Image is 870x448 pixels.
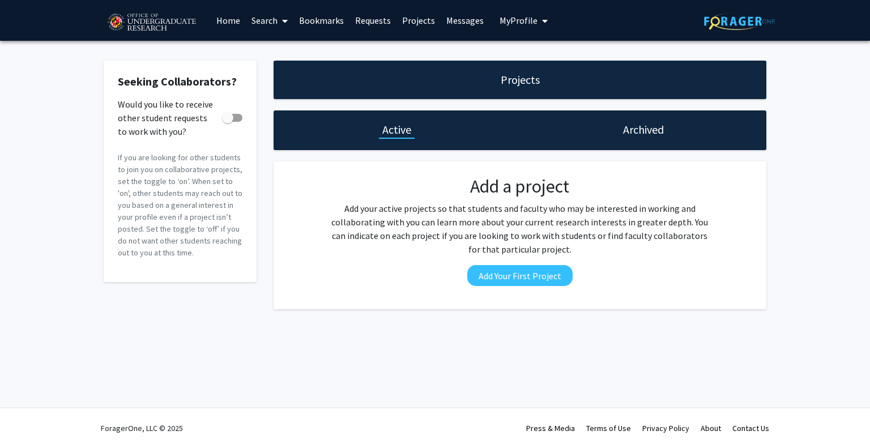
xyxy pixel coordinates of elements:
[382,122,411,138] h1: Active
[642,423,689,433] a: Privacy Policy
[246,1,293,40] a: Search
[467,265,573,286] button: Add Your First Project
[501,72,540,88] h1: Projects
[328,202,712,256] p: Add your active projects so that students and faculty who may be interested in working and collab...
[526,423,575,433] a: Press & Media
[211,1,246,40] a: Home
[118,97,217,138] span: Would you like to receive other student requests to work with you?
[732,423,769,433] a: Contact Us
[349,1,396,40] a: Requests
[623,122,664,138] h1: Archived
[104,8,199,37] img: University of Maryland Logo
[8,397,48,440] iframe: Chat
[396,1,441,40] a: Projects
[704,12,775,30] img: ForagerOne Logo
[586,423,631,433] a: Terms of Use
[441,1,489,40] a: Messages
[701,423,721,433] a: About
[118,152,242,259] p: If you are looking for other students to join you on collaborative projects, set the toggle to ‘o...
[118,75,242,88] h2: Seeking Collaborators?
[101,408,183,448] div: ForagerOne, LLC © 2025
[328,176,712,197] h2: Add a project
[500,15,538,26] span: My Profile
[293,1,349,40] a: Bookmarks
